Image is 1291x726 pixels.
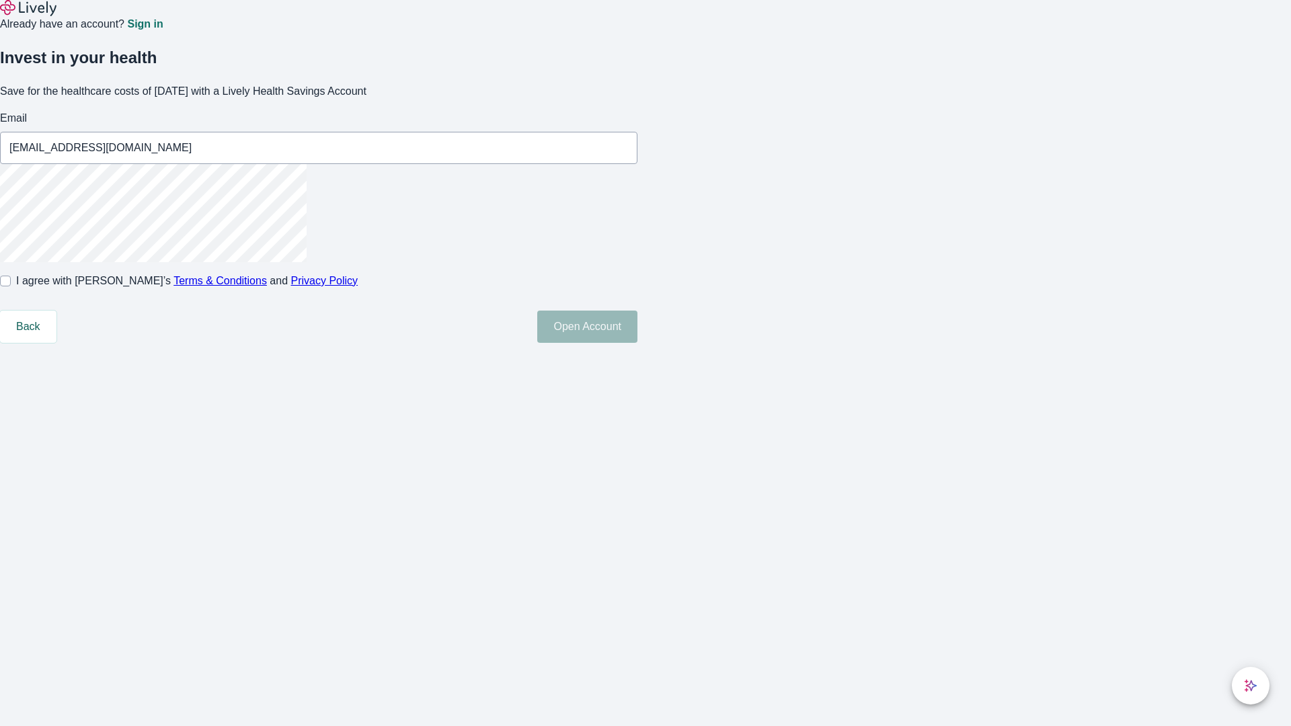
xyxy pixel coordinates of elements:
[16,273,358,289] span: I agree with [PERSON_NAME]’s and
[1232,667,1269,704] button: chat
[127,19,163,30] a: Sign in
[173,275,267,286] a: Terms & Conditions
[291,275,358,286] a: Privacy Policy
[1244,679,1257,692] svg: Lively AI Assistant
